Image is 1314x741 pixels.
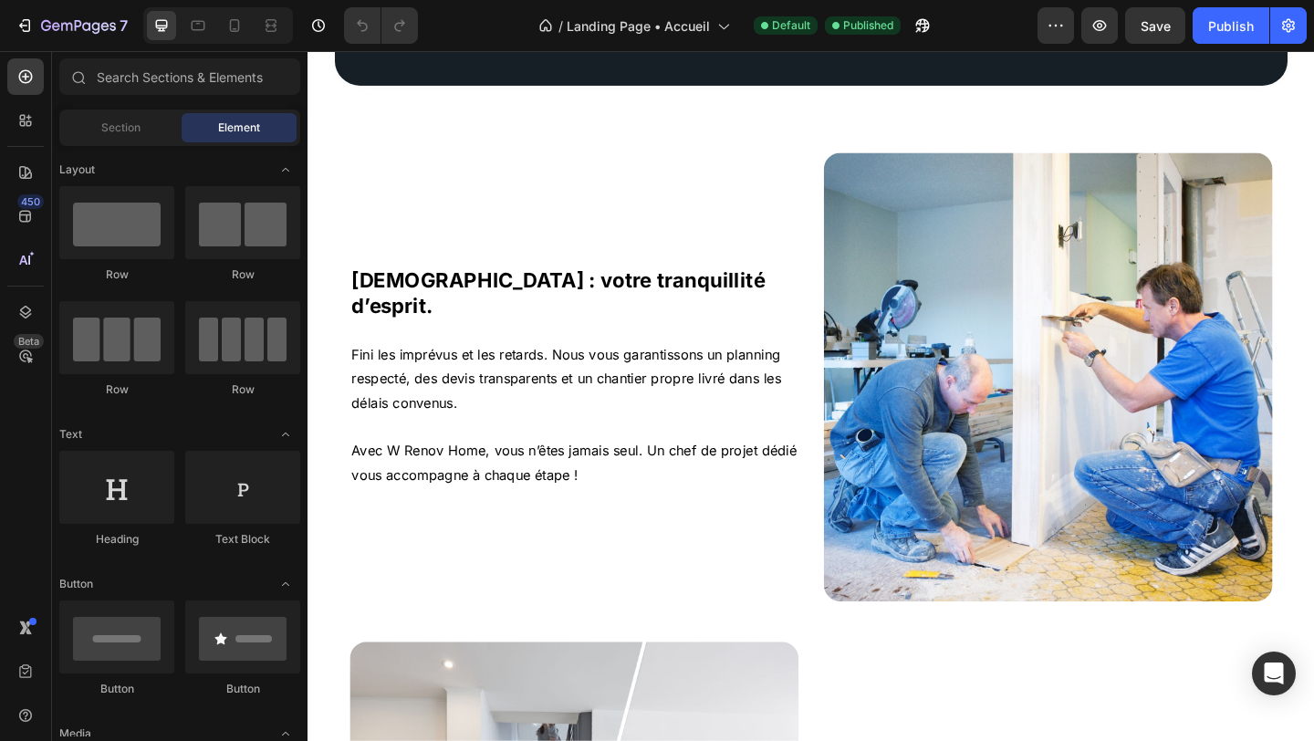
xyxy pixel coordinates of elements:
[843,17,893,34] span: Published
[1252,652,1296,695] div: Open Intercom Messenger
[59,162,95,178] span: Layout
[59,426,82,443] span: Text
[558,16,563,36] span: /
[59,58,300,95] input: Search Sections & Elements
[1193,7,1269,44] button: Publish
[120,15,128,37] p: 7
[14,334,44,349] div: Beta
[59,266,174,283] div: Row
[17,194,44,209] div: 450
[7,7,136,44] button: 7
[59,381,174,398] div: Row
[1125,7,1185,44] button: Save
[59,681,174,697] div: Button
[271,569,300,599] span: Toggle open
[185,381,300,398] div: Row
[344,7,418,44] div: Undo/Redo
[59,531,174,548] div: Heading
[561,110,1049,599] img: gempages_585381241872712509-9d38cb46-0384-4d4a-b61f-0f3e4d1ef010.jpg
[185,266,300,283] div: Row
[567,16,710,36] span: Landing Page • Accueil
[218,120,260,136] span: Element
[1208,16,1254,36] div: Publish
[271,155,300,184] span: Toggle open
[59,576,93,592] span: Button
[1141,18,1171,34] span: Save
[101,120,141,136] span: Section
[772,17,810,34] span: Default
[185,531,300,548] div: Text Block
[271,420,300,449] span: Toggle open
[185,681,300,697] div: Button
[308,51,1314,741] iframe: Design area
